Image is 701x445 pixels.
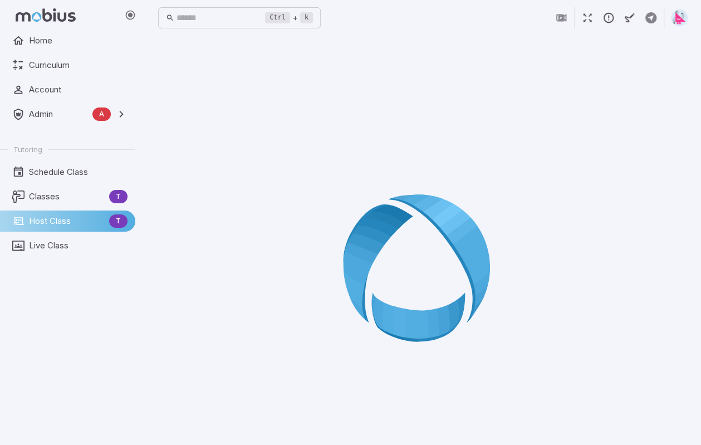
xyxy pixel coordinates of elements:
[29,59,128,71] span: Curriculum
[29,190,105,203] span: Classes
[29,108,88,120] span: Admin
[29,35,128,47] span: Home
[265,11,313,25] div: +
[619,7,640,28] button: Start Drawing on Questions
[300,12,313,23] kbd: k
[640,7,661,28] button: Create Activity
[109,216,128,227] span: T
[577,7,598,28] button: Fullscreen Game
[29,166,128,178] span: Schedule Class
[265,12,290,23] kbd: Ctrl
[29,215,105,227] span: Host Class
[551,7,572,28] button: Join in Zoom Client
[92,109,111,120] span: A
[13,144,42,154] span: Tutoring
[598,7,619,28] button: Report an Issue
[109,191,128,202] span: T
[29,239,128,252] span: Live Class
[29,84,128,96] span: Account
[671,9,688,26] img: right-triangle.svg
